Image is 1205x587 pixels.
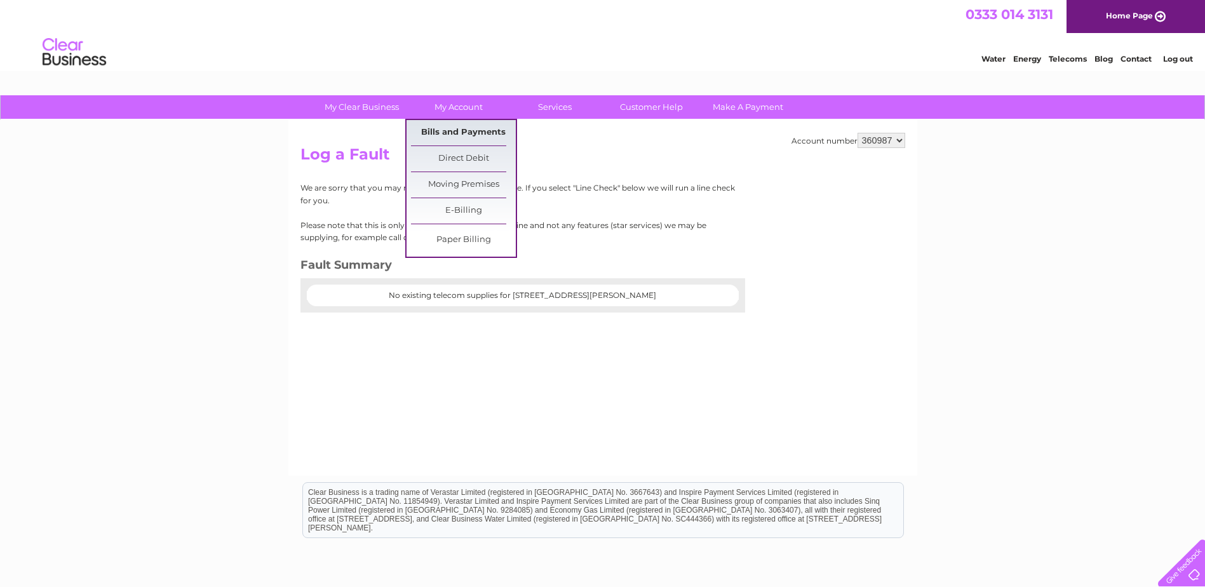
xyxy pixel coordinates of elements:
[411,227,516,253] a: Paper Billing
[300,145,905,170] h2: Log a Fault
[696,95,800,119] a: Make A Payment
[411,120,516,145] a: Bills and Payments
[309,95,414,119] a: My Clear Business
[303,7,903,62] div: Clear Business is a trading name of Verastar Limited (registered in [GEOGRAPHIC_DATA] No. 3667643...
[599,95,704,119] a: Customer Help
[791,133,905,148] div: Account number
[981,54,1006,64] a: Water
[411,172,516,198] a: Moving Premises
[502,95,607,119] a: Services
[406,95,511,119] a: My Account
[300,256,736,278] h3: Fault Summary
[411,146,516,172] a: Direct Debit
[1094,54,1113,64] a: Blog
[1121,54,1152,64] a: Contact
[411,198,516,224] a: E-Billing
[966,6,1053,22] a: 0333 014 3131
[1049,54,1087,64] a: Telecoms
[320,291,726,300] center: No existing telecom supplies for [STREET_ADDRESS][PERSON_NAME]
[42,33,107,72] img: logo.png
[1163,54,1193,64] a: Log out
[300,219,736,243] p: Please note that this is only for logging a fault with your line and not any features (star servi...
[300,182,736,206] p: We are sorry that you may need help with your phone line. If you select "Line Check" below we wil...
[1013,54,1041,64] a: Energy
